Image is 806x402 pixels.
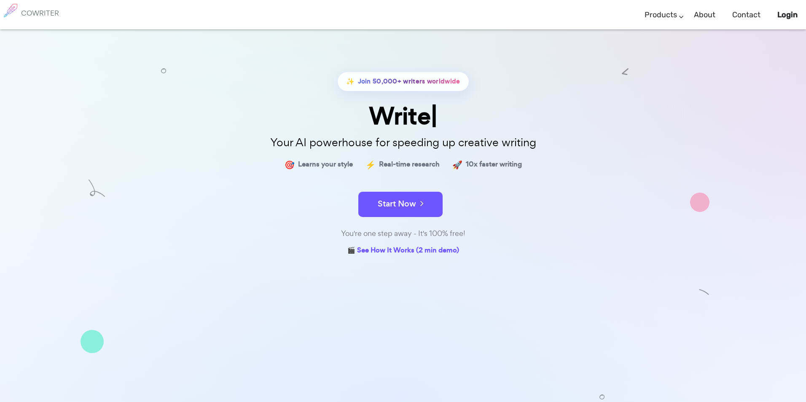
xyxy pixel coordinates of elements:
a: About [694,3,715,27]
span: 10x faster writing [466,158,522,171]
img: shape [81,330,104,353]
img: shape [599,394,604,399]
div: Write [192,104,614,128]
img: shape [690,193,709,212]
img: shape [622,68,629,75]
div: You're one step away - It's 100% free! [192,228,614,240]
p: Your AI powerhouse for speeding up creative writing [192,134,614,152]
span: ✨ [346,75,355,88]
span: 🎯 [285,158,295,171]
img: shape [161,68,166,73]
span: ⚡ [365,158,376,171]
img: shape [699,287,709,298]
span: Learns your style [298,158,353,171]
b: Login [777,10,798,19]
a: 🎬 See How It Works (2 min demo) [347,244,459,257]
a: Contact [732,3,760,27]
button: Start Now [358,192,443,217]
a: Products [645,3,677,27]
span: Join 50,000+ writers worldwide [358,75,460,88]
a: Login [777,3,798,27]
h6: COWRITER [21,9,59,17]
span: Real-time research [379,158,440,171]
img: shape [89,180,105,197]
span: 🚀 [452,158,462,171]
